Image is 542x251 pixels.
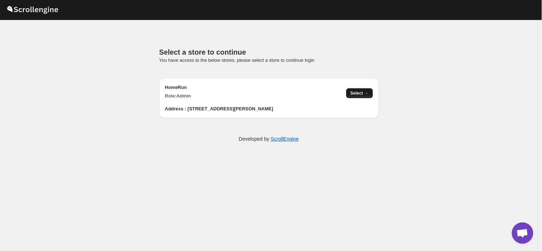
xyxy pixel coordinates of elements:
[165,85,187,90] b: HomeRun
[350,90,369,96] span: Select →
[346,88,373,98] button: Select →
[165,93,191,99] b: Role: Admin
[271,136,299,142] a: ScrollEngine
[165,106,273,111] b: Address : [STREET_ADDRESS][PERSON_NAME]
[239,135,299,142] p: Developed by
[159,57,379,64] p: You have access to the below stores, please select a store to continue login
[159,48,246,56] span: Select a store to continue
[512,222,533,244] a: Open chat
